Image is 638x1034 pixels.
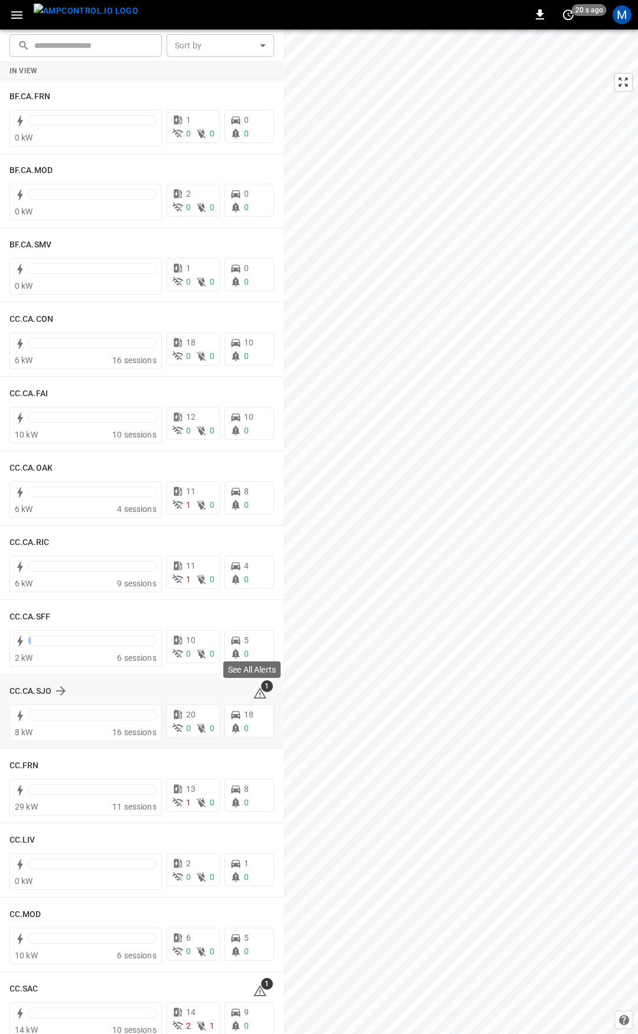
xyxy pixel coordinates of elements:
span: 0 [210,575,214,584]
span: 18 [186,338,196,347]
div: profile-icon [613,5,632,24]
span: 0 [186,872,191,882]
span: 10 [244,412,253,422]
span: 0 [244,115,249,125]
span: 0 [186,723,191,733]
span: 1 [186,500,191,510]
span: 11 [186,487,196,496]
span: 10 [186,635,196,645]
span: 6 sessions [117,653,157,663]
span: 0 [210,872,214,882]
span: 0 [244,1021,249,1030]
span: 0 [210,426,214,435]
span: 0 [186,277,191,286]
span: 0 [244,500,249,510]
span: 0 [244,947,249,956]
span: 2 [186,1021,191,1030]
span: 6 kW [15,504,33,514]
span: 10 kW [15,951,38,960]
h6: CC.SAC [9,983,38,996]
span: 0 [210,798,214,807]
span: 0 kW [15,876,33,886]
span: 1 [186,575,191,584]
span: 10 kW [15,430,38,439]
span: 6 kW [15,355,33,365]
span: 6 kW [15,579,33,588]
span: 11 [186,561,196,570]
span: 0 [244,129,249,138]
span: 1 [186,798,191,807]
span: 6 [186,933,191,942]
span: 13 [186,784,196,794]
button: set refresh interval [559,5,578,24]
p: See All Alerts [228,664,276,676]
span: 9 [244,1007,249,1017]
span: 0 [210,500,214,510]
span: 0 kW [15,281,33,291]
span: 0 [244,189,249,198]
span: 1 [186,115,191,125]
span: 8 [244,487,249,496]
h6: CC.CA.CON [9,313,53,326]
span: 9 sessions [117,579,157,588]
span: 10 sessions [112,430,157,439]
span: 6 sessions [117,951,157,960]
span: 0 [210,351,214,361]
span: 0 [186,426,191,435]
canvas: Map [284,30,638,1034]
span: 2 [186,189,191,198]
span: 0 [244,575,249,584]
h6: BF.CA.FRN [9,90,50,103]
span: 16 sessions [112,355,157,365]
span: 0 [210,723,214,733]
span: 0 [210,129,214,138]
h6: CC.CA.FAI [9,387,48,400]
h6: CC.CA.SJO [9,685,51,698]
span: 2 [186,859,191,868]
span: 0 [244,426,249,435]
span: 16 sessions [112,728,157,737]
span: 0 [186,351,191,361]
img: ampcontrol.io logo [34,4,138,18]
span: 0 [244,203,249,212]
span: 0 kW [15,133,33,142]
span: 0 kW [15,207,33,216]
span: 2 kW [15,653,33,663]
span: 0 [186,947,191,956]
span: 0 [186,203,191,212]
span: 14 [186,1007,196,1017]
h6: CC.CA.RIC [9,536,49,549]
span: 0 [244,723,249,733]
span: 0 [244,798,249,807]
span: 4 [244,561,249,570]
span: 0 [244,649,249,658]
strong: In View [9,67,38,75]
span: 0 [186,129,191,138]
span: 0 [210,649,214,658]
span: 20 s ago [572,4,607,16]
span: 12 [186,412,196,422]
span: 1 [261,978,273,990]
h6: BF.CA.MOD [9,164,53,177]
h6: CC.FRN [9,759,39,772]
span: 18 [244,710,253,719]
span: 0 [210,277,214,286]
span: 5 [244,933,249,942]
span: 29 kW [15,802,38,811]
span: 0 [244,277,249,286]
h6: CC.MOD [9,908,41,921]
span: 0 [244,263,249,273]
span: 5 [244,635,249,645]
h6: CC.CA.OAK [9,462,53,475]
span: 0 [244,351,249,361]
span: 8 kW [15,728,33,737]
h6: BF.CA.SMV [9,239,51,252]
h6: CC.CA.SFF [9,611,50,624]
span: 8 [244,784,249,794]
span: 20 [186,710,196,719]
span: 0 [210,947,214,956]
span: 4 sessions [117,504,157,514]
span: 1 [261,680,273,692]
span: 11 sessions [112,802,157,811]
span: 1 [210,1021,214,1030]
